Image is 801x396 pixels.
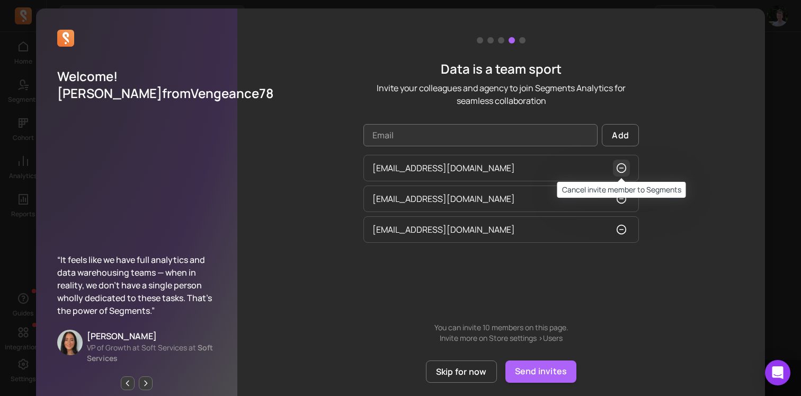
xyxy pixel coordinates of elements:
p: Data is a team sport [363,60,639,77]
p: Welcome! [57,68,216,85]
p: [PERSON_NAME] from Vengeance78 [57,85,216,102]
span: Soft Services [87,342,213,363]
div: Open Intercom Messenger [765,360,790,385]
input: Email [363,124,598,146]
p: You can invite 10 members on this page. Invite more on Store settings > Users [431,322,571,344]
img: Stephanie DiSturco [57,330,83,355]
button: Next page [139,376,153,390]
p: [EMAIL_ADDRESS][DOMAIN_NAME] [372,223,515,236]
p: [EMAIL_ADDRESS][DOMAIN_NAME] [372,192,515,205]
p: [EMAIL_ADDRESS][DOMAIN_NAME] [372,162,515,174]
button: Add [602,124,639,146]
button: Skip for now [426,360,497,383]
p: VP of Growth at Soft Services at [87,342,216,364]
p: “It feels like we have full analytics and data warehousing teams — when in reality, we don’t have... [57,253,216,317]
p: Invite your colleagues and agency to join Segments Analytics for seamless collaboration [363,82,639,107]
p: [PERSON_NAME] [87,330,216,342]
button: Send invites [505,360,577,383]
button: Previous page [121,376,135,390]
